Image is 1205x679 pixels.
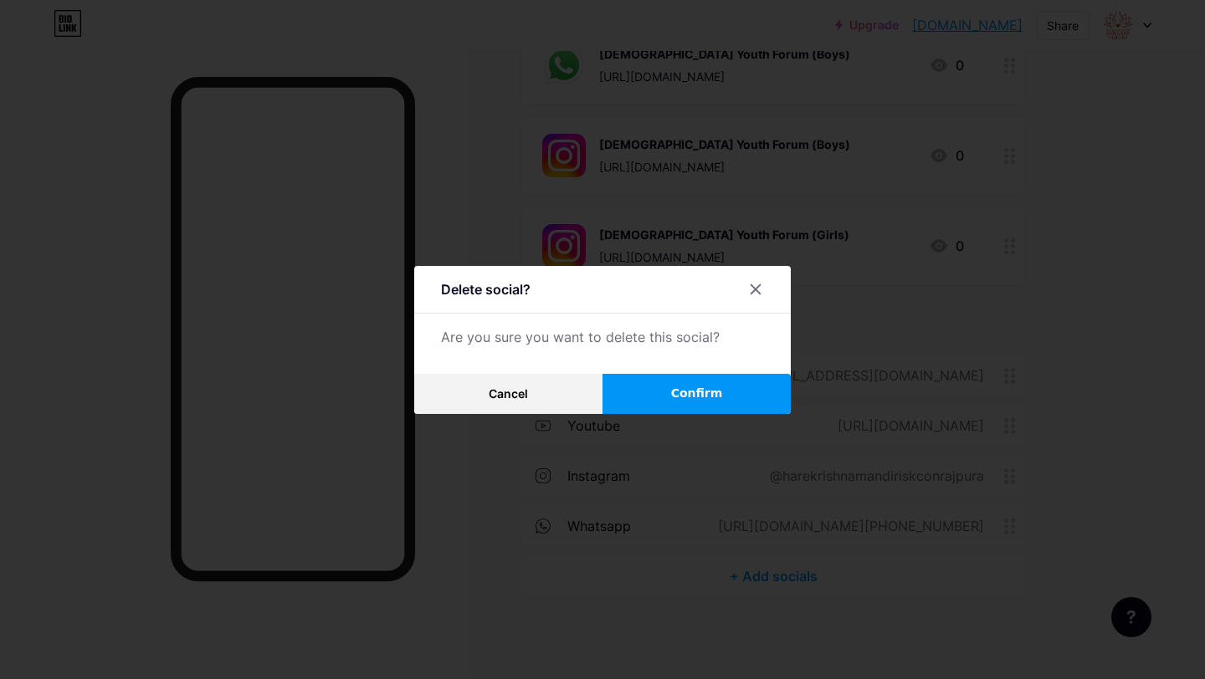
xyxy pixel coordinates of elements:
[441,327,764,347] div: Are you sure you want to delete this social?
[602,374,791,414] button: Confirm
[489,386,528,401] span: Cancel
[671,385,723,402] span: Confirm
[414,374,602,414] button: Cancel
[441,279,531,299] div: Delete social?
